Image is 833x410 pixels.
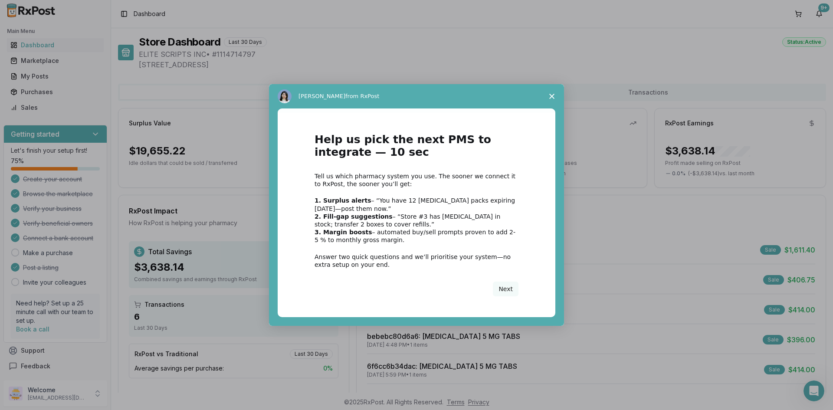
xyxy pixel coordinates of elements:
b: 2. Fill-gap suggestions [315,213,393,220]
b: 3. Margin boosts [315,229,372,236]
span: from RxPost [345,93,379,99]
div: – automated buy/sell prompts proven to add 2-5 % to monthly gross margin. [315,228,518,244]
b: 1. Surplus alerts [315,197,371,204]
h1: Help us pick the next PMS to integrate — 10 sec [315,134,518,164]
button: Next [493,282,518,296]
img: Profile image for Alice [278,89,292,103]
div: Answer two quick questions and we’ll prioritise your system—no extra setup on your end. [315,253,518,269]
span: Close survey [540,84,564,108]
div: – “You have 12 [MEDICAL_DATA] packs expiring [DATE]—post them now.” [315,197,518,212]
span: [PERSON_NAME] [298,93,345,99]
div: Tell us which pharmacy system you use. The sooner we connect it to RxPost, the sooner you’ll get: [315,172,518,188]
div: – “Store #3 has [MEDICAL_DATA] in stock; transfer 2 boxes to cover refills.” [315,213,518,228]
